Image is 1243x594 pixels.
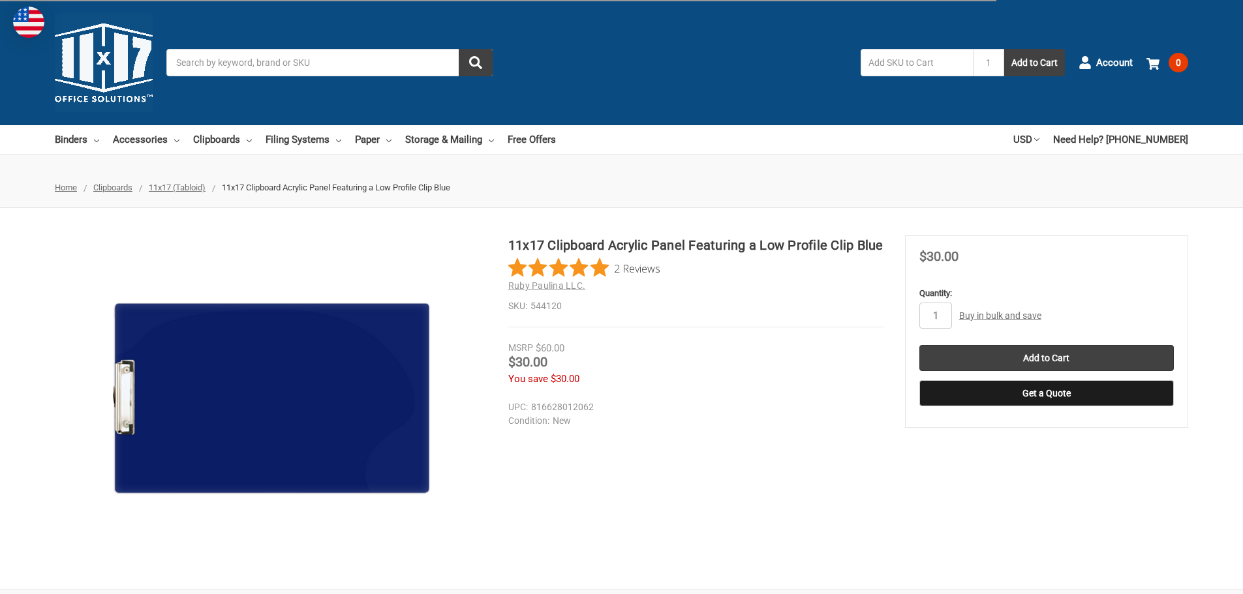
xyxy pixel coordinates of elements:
a: Buy in bulk and save [959,310,1041,321]
dt: Condition: [508,414,549,428]
span: $30.00 [551,373,579,385]
a: 0 [1146,46,1188,80]
a: Paper [355,125,391,154]
dt: UPC: [508,400,528,414]
a: Clipboards [93,183,132,192]
div: MSRP [508,341,533,355]
a: Home [55,183,77,192]
a: USD [1013,125,1039,154]
span: $30.00 [508,354,547,370]
button: Rated 5 out of 5 stars from 2 reviews. Jump to reviews. [508,258,660,278]
a: Storage & Mailing [405,125,494,154]
dd: New [508,414,878,428]
dd: 544120 [508,299,883,313]
span: $60.00 [536,342,564,354]
span: You save [508,373,548,385]
span: 11x17 Clipboard Acrylic Panel Featuring a Low Profile Clip Blue [222,183,450,192]
dt: SKU: [508,299,527,313]
span: 2 Reviews [614,258,660,278]
a: 11x17 (Tabloid) [149,183,206,192]
span: 0 [1169,53,1188,72]
span: $30.00 [919,248,959,264]
a: Accessories [113,125,179,154]
input: Add to Cart [919,345,1174,371]
a: Ruby Paulina LLC. [508,280,585,291]
span: Account [1096,55,1133,70]
button: Add to Cart [1004,49,1065,76]
input: Search by keyword, brand or SKU [166,49,493,76]
img: duty and tax information for United States [13,7,44,38]
a: Filing Systems [266,125,341,154]
a: Need Help? [PHONE_NUMBER] [1053,125,1188,154]
button: Get a Quote [919,380,1174,406]
a: Account [1079,46,1133,80]
img: 11x17.com [55,14,153,111]
label: Quantity: [919,287,1174,300]
img: 11x17 Clipboard Acrylic Panel Featuring a Low Profile Clip Blue [108,235,434,561]
a: Free Offers [508,125,556,154]
dd: 816628012062 [508,400,878,414]
input: Add SKU to Cart [861,49,973,76]
a: Clipboards [193,125,252,154]
h1: 11x17 Clipboard Acrylic Panel Featuring a Low Profile Clip Blue [508,235,883,255]
a: Binders [55,125,99,154]
iframe: Google Customer Reviews [1135,559,1243,594]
